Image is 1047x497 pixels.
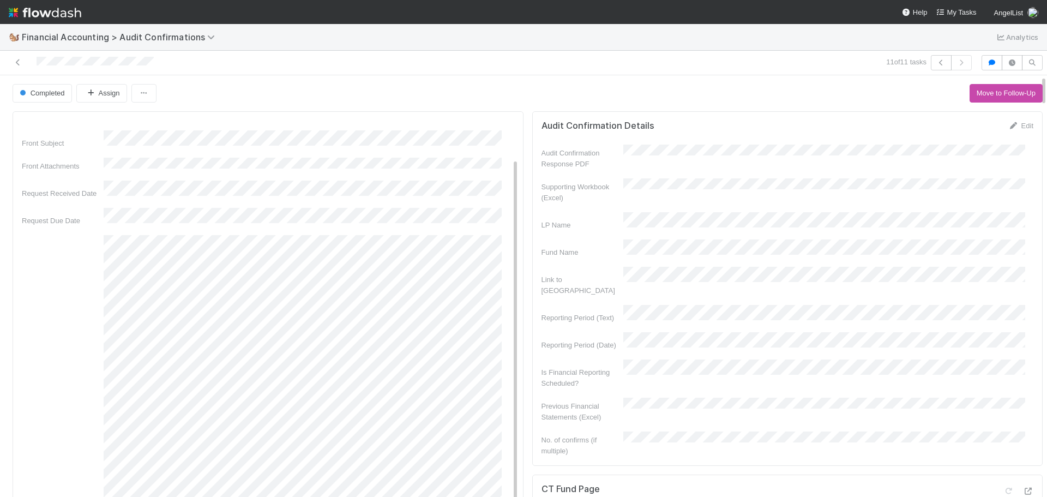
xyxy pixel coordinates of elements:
[541,121,654,131] h5: Audit Confirmation Details
[541,247,623,258] div: Fund Name
[1027,7,1038,18] img: avatar_9ff82f50-05c7-4c71-8fc6-9a2e070af8b5.png
[970,84,1043,103] button: Move to Follow-Up
[1008,122,1033,130] a: Edit
[936,7,977,18] a: My Tasks
[541,435,623,457] div: No. of confirms (if multiple)
[541,340,623,351] div: Reporting Period (Date)
[541,484,600,495] h5: CT Fund Page
[17,89,65,97] span: Completed
[541,182,623,203] div: Supporting Workbook (Excel)
[936,8,977,16] span: My Tasks
[995,31,1038,44] a: Analytics
[22,32,220,43] span: Financial Accounting > Audit Confirmations
[22,188,104,199] div: Request Received Date
[902,7,928,18] div: Help
[13,84,72,103] button: Completed
[22,161,104,172] div: Front Attachments
[22,138,104,149] div: Front Subject
[9,32,20,41] span: 🐿️
[886,57,926,68] span: 11 of 11 tasks
[9,3,81,22] img: logo-inverted-e16ddd16eac7371096b0.svg
[541,313,623,324] div: Reporting Period (Text)
[76,84,127,103] button: Assign
[541,274,623,296] div: Link to [GEOGRAPHIC_DATA]
[994,9,1023,17] span: AngelList
[541,148,623,170] div: Audit Confirmation Response PDF
[22,215,104,226] div: Request Due Date
[541,401,623,423] div: Previous Financial Statements (Excel)
[541,367,623,389] div: Is Financial Reporting Scheduled?
[541,220,623,231] div: LP Name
